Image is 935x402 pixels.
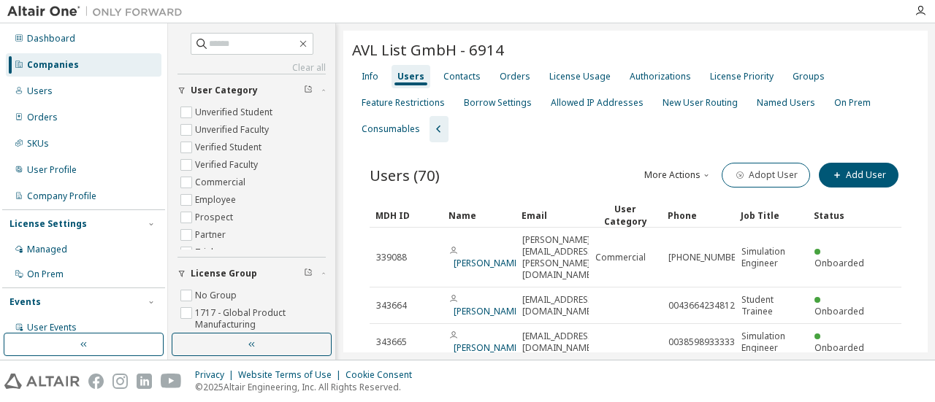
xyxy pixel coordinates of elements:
[500,71,530,82] div: Orders
[376,252,407,263] span: 339088
[362,123,420,135] div: Consumables
[814,341,864,354] span: Onboarded
[663,97,738,109] div: New User Routing
[595,252,646,263] span: Commercial
[522,331,596,354] span: [EMAIL_ADDRESS][DOMAIN_NAME]
[88,374,104,389] img: facebook.svg
[27,244,67,255] div: Managed
[741,294,801,317] span: Student Trainee
[161,374,182,389] img: youtube.svg
[191,85,258,96] span: User Category
[397,71,424,82] div: Users
[449,204,510,227] div: Name
[27,190,96,202] div: Company Profile
[178,62,326,74] a: Clear all
[27,33,75,45] div: Dashboard
[454,341,522,354] a: [PERSON_NAME]
[819,163,898,188] button: Add User
[27,164,77,176] div: User Profile
[346,369,421,381] div: Cookie Consent
[191,268,257,279] span: License Group
[27,322,77,333] div: User Events
[9,218,87,230] div: License Settings
[522,294,596,317] span: [EMAIL_ADDRESS][DOMAIN_NAME]
[814,204,875,227] div: Status
[793,71,825,82] div: Groups
[443,71,481,82] div: Contacts
[178,74,326,107] button: User Category
[27,112,58,123] div: Orders
[195,209,236,226] label: Prospect
[376,300,407,312] span: 343664
[375,204,437,227] div: MDH ID
[27,85,53,97] div: Users
[454,257,522,269] a: [PERSON_NAME]
[238,369,346,381] div: Website Terms of Use
[376,336,407,348] span: 343665
[195,304,326,333] label: 1717 - Global Product Manufacturing
[112,374,128,389] img: instagram.svg
[195,191,239,209] label: Employee
[522,234,596,281] span: [PERSON_NAME][EMAIL_ADDRESS][PERSON_NAME][DOMAIN_NAME]
[9,296,41,308] div: Events
[710,71,774,82] div: License Priority
[757,97,815,109] div: Named Users
[630,71,691,82] div: Authorizations
[178,258,326,290] button: License Group
[195,139,264,156] label: Verified Student
[304,85,313,96] span: Clear filter
[595,203,656,228] div: User Category
[464,97,532,109] div: Borrow Settings
[352,39,504,60] span: AVL List GmbH - 6914
[195,287,240,304] label: No Group
[668,252,744,263] span: [PHONE_NUMBER]
[27,59,79,71] div: Companies
[741,204,802,227] div: Job Title
[195,156,261,174] label: Verified Faculty
[195,369,238,381] div: Privacy
[27,268,64,280] div: On Prem
[195,121,272,139] label: Unverified Faculty
[814,257,864,269] span: Onboarded
[195,174,248,191] label: Commercial
[668,300,740,312] span: 00436642348125
[362,71,378,82] div: Info
[741,331,801,354] span: Simulation Engineer
[551,97,644,109] div: Allowed IP Addresses
[722,163,810,188] button: Adopt User
[741,246,801,269] span: Simulation Engineer
[549,71,611,82] div: License Usage
[362,97,445,109] div: Feature Restrictions
[834,97,871,109] div: On Prem
[195,244,216,261] label: Trial
[522,204,583,227] div: Email
[27,138,49,150] div: SKUs
[668,204,729,227] div: Phone
[4,374,80,389] img: altair_logo.svg
[304,268,313,279] span: Clear filter
[370,165,440,185] span: Users (70)
[454,305,522,317] a: [PERSON_NAME]
[7,4,190,19] img: Altair One
[668,336,740,348] span: 00385989333334
[195,104,275,121] label: Unverified Student
[137,374,152,389] img: linkedin.svg
[643,163,713,188] button: More Actions
[195,226,229,244] label: Partner
[814,305,864,317] span: Onboarded
[195,381,421,393] p: © 2025 Altair Engineering, Inc. All Rights Reserved.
